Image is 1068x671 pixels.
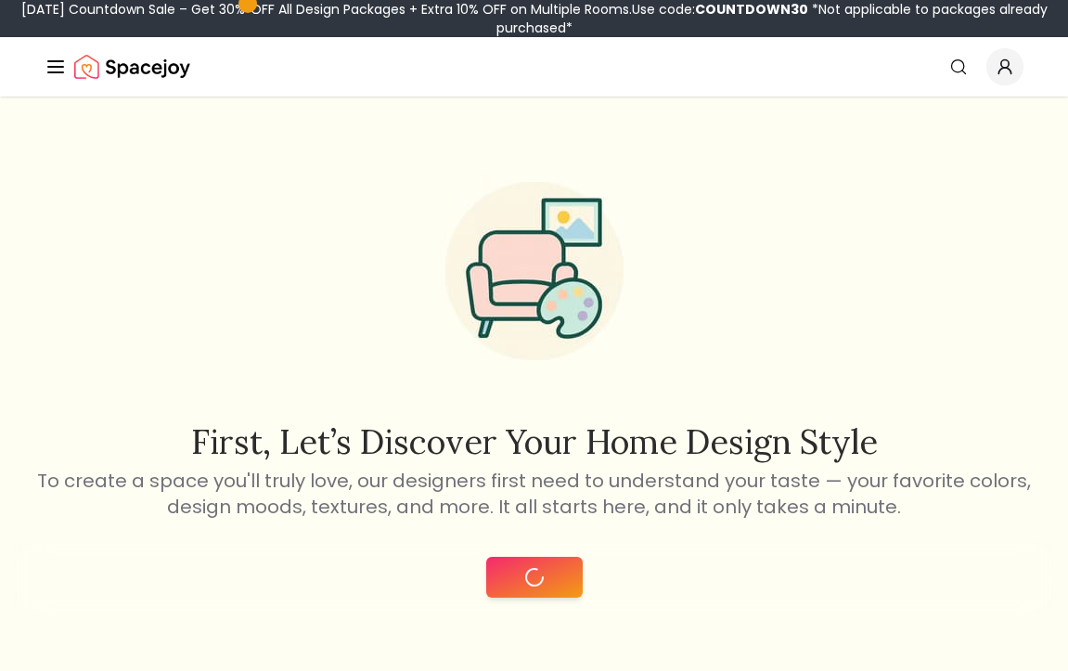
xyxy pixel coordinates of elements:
img: Start Style Quiz Illustration [416,152,653,390]
nav: Global [45,37,1023,97]
p: To create a space you'll truly love, our designers first need to understand your taste — your fav... [15,468,1053,520]
a: Spacejoy [74,48,190,85]
img: Spacejoy Logo [74,48,190,85]
h2: First, let’s discover your home design style [15,423,1053,460]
